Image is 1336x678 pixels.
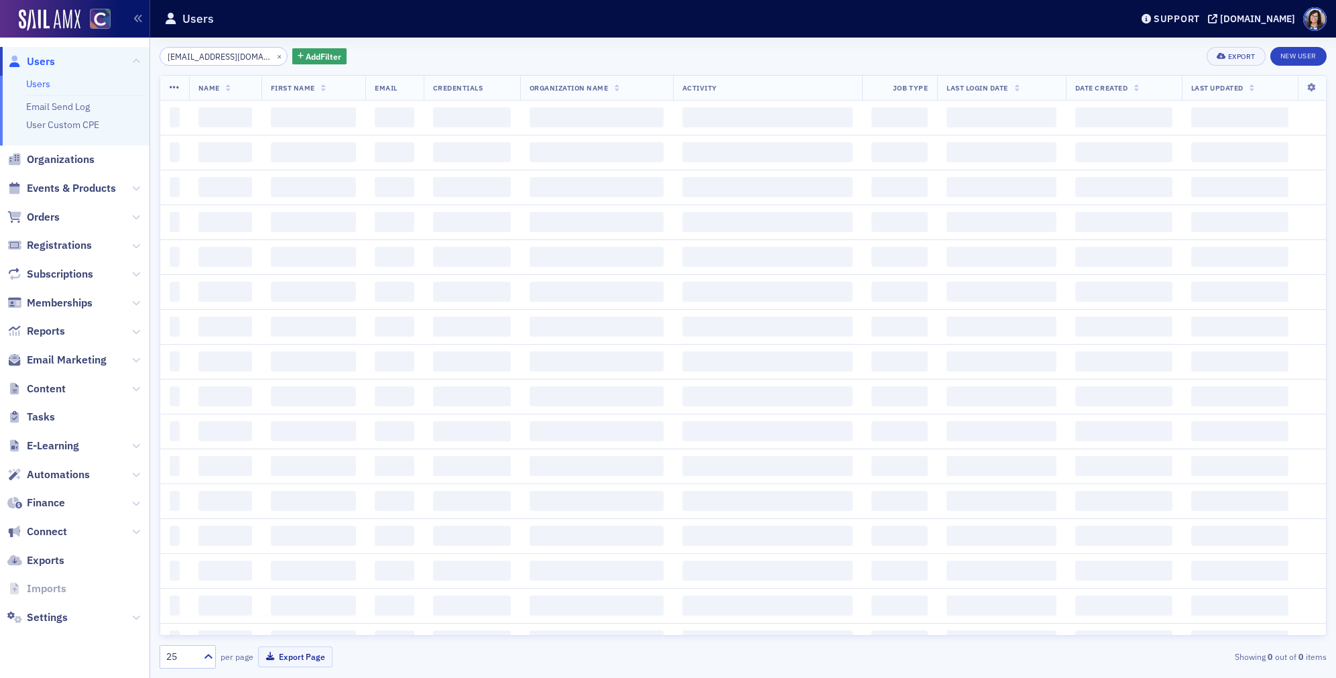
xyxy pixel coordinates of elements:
[27,238,92,253] span: Registrations
[530,351,664,372] span: ‌
[530,421,664,441] span: ‌
[1075,247,1172,267] span: ‌
[198,177,252,197] span: ‌
[7,581,66,596] a: Imports
[271,282,357,302] span: ‌
[682,83,717,93] span: Activity
[375,491,414,511] span: ‌
[1075,596,1172,616] span: ‌
[1191,317,1288,337] span: ‌
[27,439,79,453] span: E-Learning
[433,491,511,511] span: ‌
[433,386,511,406] span: ‌
[947,351,1056,372] span: ‌
[170,386,180,406] span: ‌
[170,282,180,302] span: ‌
[271,491,357,511] span: ‌
[198,630,252,651] span: ‌
[871,561,928,581] span: ‌
[1191,212,1288,232] span: ‌
[7,267,93,282] a: Subscriptions
[1191,491,1288,511] span: ‌
[947,247,1056,267] span: ‌
[1191,596,1288,616] span: ‌
[871,247,928,267] span: ‌
[375,596,414,616] span: ‌
[198,317,252,337] span: ‌
[871,351,928,372] span: ‌
[1191,351,1288,372] span: ‌
[1075,317,1172,337] span: ‌
[27,181,116,196] span: Events & Products
[947,282,1056,302] span: ‌
[271,317,357,337] span: ‌
[682,456,853,476] span: ‌
[7,353,107,368] a: Email Marketing
[271,247,357,267] span: ‌
[7,324,65,339] a: Reports
[682,212,853,232] span: ‌
[682,107,853,127] span: ‌
[433,351,511,372] span: ‌
[1208,14,1300,23] button: [DOMAIN_NAME]
[1228,53,1256,60] div: Export
[274,50,286,62] button: ×
[1191,630,1288,651] span: ‌
[198,386,252,406] span: ‌
[7,382,66,396] a: Content
[871,282,928,302] span: ‌
[90,9,111,30] img: SailAMX
[433,596,511,616] span: ‌
[530,142,664,162] span: ‌
[375,212,414,232] span: ‌
[1154,13,1200,25] div: Support
[375,561,414,581] span: ‌
[682,142,853,162] span: ‌
[530,107,664,127] span: ‌
[433,317,511,337] span: ‌
[375,142,414,162] span: ‌
[170,630,180,651] span: ‌
[170,247,180,267] span: ‌
[375,351,414,372] span: ‌
[871,107,928,127] span: ‌
[7,553,64,568] a: Exports
[530,596,664,616] span: ‌
[198,596,252,616] span: ‌
[375,630,414,651] span: ‌
[871,386,928,406] span: ‌
[1075,351,1172,372] span: ‌
[947,526,1056,546] span: ‌
[682,630,853,651] span: ‌
[530,212,664,232] span: ‌
[947,596,1056,616] span: ‌
[375,177,414,197] span: ‌
[170,421,180,441] span: ‌
[1075,456,1172,476] span: ‌
[871,212,928,232] span: ‌
[1075,83,1128,93] span: Date Created
[27,296,93,310] span: Memberships
[375,526,414,546] span: ‌
[271,107,357,127] span: ‌
[1075,177,1172,197] span: ‌
[530,177,664,197] span: ‌
[530,83,609,93] span: Organization Name
[1191,456,1288,476] span: ‌
[682,247,853,267] span: ‌
[947,317,1056,337] span: ‌
[27,152,95,167] span: Organizations
[27,553,64,568] span: Exports
[7,54,55,69] a: Users
[947,421,1056,441] span: ‌
[198,142,252,162] span: ‌
[271,456,357,476] span: ‌
[871,491,928,511] span: ‌
[433,107,511,127] span: ‌
[198,561,252,581] span: ‌
[170,212,180,232] span: ‌
[1075,142,1172,162] span: ‌
[221,651,253,663] label: per page
[1303,7,1327,31] span: Profile
[27,382,66,396] span: Content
